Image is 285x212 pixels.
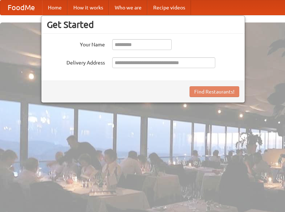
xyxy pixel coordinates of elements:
[109,0,147,15] a: Who we are
[190,86,239,97] button: Find Restaurants!
[47,19,239,30] h3: Get Started
[147,0,191,15] a: Recipe videos
[47,57,105,66] label: Delivery Address
[68,0,109,15] a: How it works
[0,0,42,15] a: FoodMe
[42,0,68,15] a: Home
[47,39,105,48] label: Your Name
